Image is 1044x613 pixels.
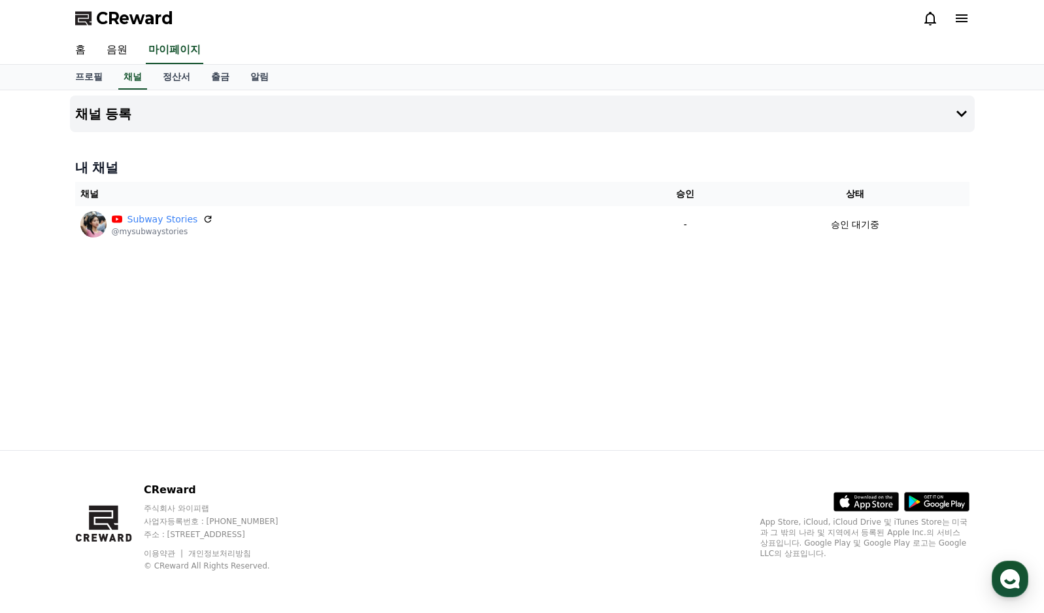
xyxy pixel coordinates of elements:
p: 주식회사 와이피랩 [144,503,303,514]
p: 주소 : [STREET_ADDRESS] [144,529,303,540]
th: 상태 [741,182,969,206]
a: 홈 [65,37,96,64]
th: 채널 [75,182,630,206]
h4: 채널 등록 [75,107,132,121]
h4: 내 채널 [75,158,969,177]
img: Subway Stories [80,211,107,237]
span: CReward [96,8,173,29]
a: 마이페이지 [146,37,203,64]
p: © CReward All Rights Reserved. [144,561,303,571]
a: 음원 [96,37,138,64]
a: 개인정보처리방침 [188,549,251,558]
p: 사업자등록번호 : [PHONE_NUMBER] [144,516,303,527]
p: App Store, iCloud, iCloud Drive 및 iTunes Store는 미국과 그 밖의 나라 및 지역에서 등록된 Apple Inc.의 서비스 상표입니다. Goo... [760,517,969,559]
p: CReward [144,482,303,498]
a: 프로필 [65,65,113,90]
th: 승인 [630,182,741,206]
a: 채널 [118,65,147,90]
a: 이용약관 [144,549,185,558]
p: 승인 대기중 [831,218,879,232]
button: 채널 등록 [70,96,975,132]
a: 정산서 [152,65,201,90]
a: CReward [75,8,173,29]
p: - [635,218,735,232]
p: @mysubwaystories [112,226,214,237]
a: Subway Stories [127,213,198,226]
a: 출금 [201,65,240,90]
a: 알림 [240,65,279,90]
